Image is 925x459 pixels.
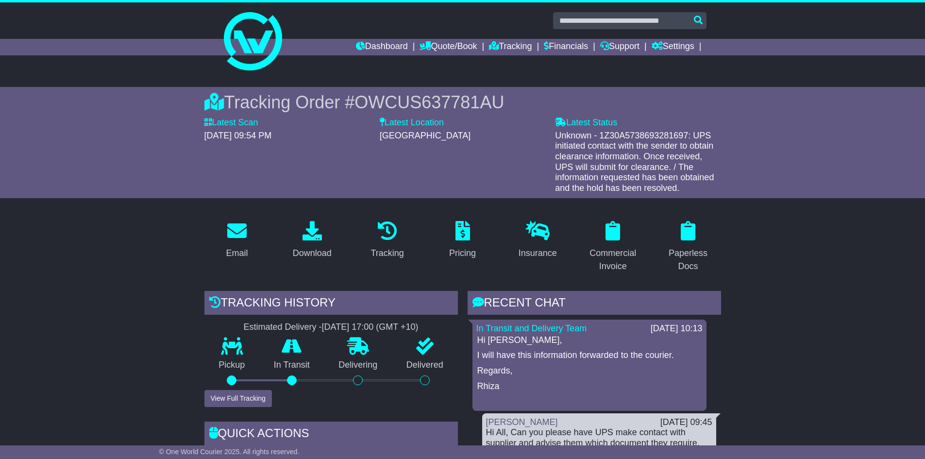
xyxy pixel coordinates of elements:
a: Dashboard [356,39,408,55]
p: In Transit [259,360,324,371]
a: Support [600,39,639,55]
a: Financials [544,39,588,55]
p: Hi [PERSON_NAME], [477,335,702,346]
span: OWCUS637781AU [354,92,504,112]
span: [DATE] 09:54 PM [204,131,272,140]
button: View Full Tracking [204,390,272,407]
div: Insurance [519,247,557,260]
a: [PERSON_NAME] [486,417,558,427]
div: Tracking history [204,291,458,317]
div: [DATE] 10:13 [651,323,703,334]
div: Email [226,247,248,260]
p: I will have this information forwarded to the courier. [477,350,702,361]
span: Unknown - 1Z30A5738693281697: UPS initiated contact with the sender to obtain clearance informati... [555,131,714,193]
div: Quick Actions [204,422,458,448]
span: © One World Courier 2025. All rights reserved. [159,448,300,456]
a: Download [286,218,338,263]
a: Quote/Book [420,39,477,55]
div: Tracking Order # [204,92,721,113]
a: In Transit and Delivery Team [476,323,587,333]
p: Regards, [477,366,702,376]
div: [DATE] 17:00 (GMT +10) [322,322,419,333]
div: [DATE] 09:45 [660,417,712,428]
label: Latest Scan [204,118,258,128]
label: Latest Status [555,118,617,128]
p: Delivering [324,360,392,371]
a: Tracking [364,218,410,263]
div: Pricing [449,247,476,260]
div: RECENT CHAT [468,291,721,317]
a: Email [219,218,254,263]
a: Pricing [443,218,482,263]
a: Settings [652,39,694,55]
a: Insurance [512,218,563,263]
div: Tracking [370,247,404,260]
div: Download [293,247,332,260]
a: Paperless Docs [656,218,721,276]
p: Rhiza [477,381,702,392]
label: Latest Location [380,118,444,128]
div: Estimated Delivery - [204,322,458,333]
a: Tracking [489,39,532,55]
p: Pickup [204,360,260,371]
span: [GEOGRAPHIC_DATA] [380,131,471,140]
p: Delivered [392,360,458,371]
div: Paperless Docs [662,247,715,273]
div: Commercial Invoice [587,247,639,273]
a: Commercial Invoice [580,218,646,276]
